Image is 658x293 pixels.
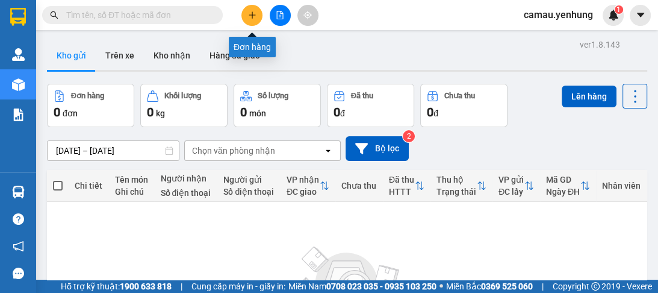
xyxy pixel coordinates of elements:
th: Toggle SortBy [540,170,596,202]
span: đơn [63,109,78,118]
button: Khối lượng0kg [140,84,228,127]
div: Nhân viên [602,181,641,191]
div: Trạng thái [436,187,477,197]
input: Select a date range. [48,141,179,160]
span: 0 [240,105,247,119]
button: aim [297,5,318,26]
svg: open [323,146,333,156]
button: Số lượng0món [234,84,321,127]
span: aim [303,11,312,19]
img: warehouse-icon [12,48,25,61]
span: 1 [616,5,621,14]
button: plus [241,5,262,26]
img: warehouse-icon [12,186,25,198]
th: Toggle SortBy [492,170,540,202]
span: đ [433,109,438,118]
th: Toggle SortBy [430,170,492,202]
span: Cung cấp máy in - giấy in: [191,280,285,293]
div: Chưa thu [444,92,475,100]
div: Khối lượng [164,92,201,100]
span: ⚪️ [439,284,443,289]
span: 0 [147,105,154,119]
span: Miền Nam [288,280,436,293]
span: search [50,11,58,19]
div: Số điện thoại [223,187,275,197]
span: kg [156,109,165,118]
span: Miền Bắc [446,280,533,293]
span: 0 [334,105,340,119]
div: Ngày ĐH [546,187,580,197]
strong: 1900 633 818 [120,282,172,291]
span: 0 [427,105,433,119]
div: Chọn văn phòng nhận [192,145,275,157]
input: Tìm tên, số ĐT hoặc mã đơn [66,8,208,22]
div: Chi tiết [75,181,103,191]
div: Đã thu [389,175,415,184]
div: VP gửi [498,175,524,184]
img: icon-new-feature [608,10,619,20]
span: đ [340,109,345,118]
span: message [13,268,24,279]
div: Người gửi [223,175,275,184]
button: Kho nhận [144,41,200,70]
span: món [249,109,266,118]
button: Trên xe [96,41,144,70]
span: caret-down [635,10,646,20]
div: Người nhận [160,174,211,183]
button: Bộ lọc [346,136,409,161]
div: ver 1.8.143 [580,38,620,51]
div: ĐC lấy [498,187,524,197]
div: Tên món [115,175,149,184]
span: | [542,280,544,293]
button: Kho gửi [47,41,96,70]
th: Toggle SortBy [383,170,430,202]
button: file-add [270,5,291,26]
span: copyright [591,282,600,291]
div: VP nhận [287,175,320,184]
div: Chưa thu [341,181,377,191]
div: Mã GD [546,175,580,184]
div: Ghi chú [115,187,149,197]
strong: 0708 023 035 - 0935 103 250 [326,282,436,291]
img: warehouse-icon [12,78,25,91]
span: plus [248,11,256,19]
strong: 0369 525 060 [481,282,533,291]
span: notification [13,241,24,252]
div: Số lượng [258,92,288,100]
button: Lên hàng [562,86,616,107]
div: HTTT [389,187,415,197]
div: ĐC giao [287,187,320,197]
span: Hỗ trợ kỹ thuật: [61,280,172,293]
span: file-add [276,11,284,19]
button: caret-down [630,5,651,26]
span: | [181,280,182,293]
span: question-circle [13,213,24,225]
button: Đã thu0đ [327,84,414,127]
sup: 2 [403,130,415,142]
button: Đơn hàng0đơn [47,84,134,127]
sup: 1 [615,5,623,14]
span: 0 [54,105,60,119]
div: Đã thu [351,92,373,100]
div: Đơn hàng [229,37,276,57]
div: Số điện thoại [160,188,211,198]
button: Chưa thu0đ [420,84,507,127]
th: Toggle SortBy [281,170,335,202]
span: camau.yenhung [514,7,603,22]
img: solution-icon [12,109,25,121]
div: Đơn hàng [71,92,104,100]
div: Thu hộ [436,175,477,184]
img: logo-vxr [10,8,26,26]
button: Hàng đã giao [200,41,270,70]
